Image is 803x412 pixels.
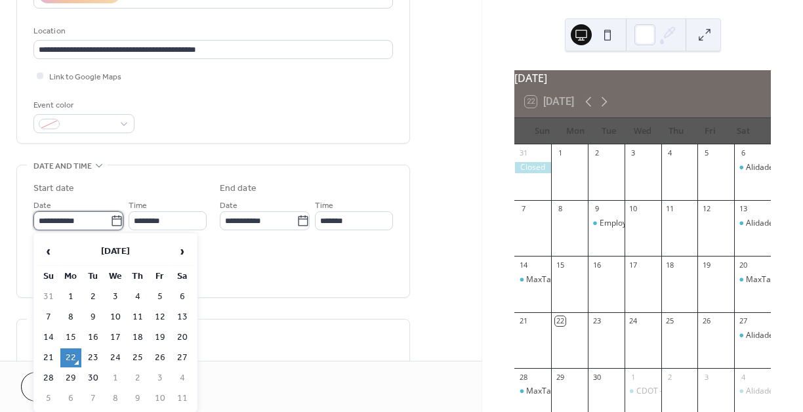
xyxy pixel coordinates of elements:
div: 20 [738,260,748,270]
div: Closed [514,162,551,173]
td: 29 [60,369,81,388]
div: Start date [33,182,74,196]
div: 4 [665,148,675,158]
td: 17 [105,328,126,347]
div: 3 [628,148,638,158]
button: Cancel [21,372,102,402]
td: 2 [83,287,104,306]
td: 8 [105,389,126,408]
div: 5 [701,148,711,158]
td: 9 [83,308,104,327]
div: Wed [626,118,659,144]
div: 13 [738,204,748,214]
th: Sa [172,267,193,286]
div: Mon [559,118,592,144]
th: Mo [60,267,81,286]
td: 8 [60,308,81,327]
th: Th [127,267,148,286]
td: 5 [150,287,171,306]
div: Employee Appreciation Lunch - Private Event [600,218,762,229]
th: We [105,267,126,286]
div: 3 [701,372,711,382]
div: 30 [592,372,602,382]
td: 25 [127,348,148,367]
div: MaxTaps [GEOGRAPHIC_DATA] [526,274,641,285]
div: End date [220,182,257,196]
div: Location [33,24,390,38]
span: Link to Google Maps [49,70,121,84]
th: Su [38,267,59,286]
div: 17 [628,260,638,270]
td: 10 [105,308,126,327]
td: 5 [38,389,59,408]
div: Alidade Brewing [734,218,771,229]
div: 1 [555,148,565,158]
div: 15 [555,260,565,270]
div: MaxTaps Highlands Ranch [734,274,771,285]
div: 12 [701,204,711,214]
div: 8 [555,204,565,214]
div: [DATE] [514,70,771,86]
div: 29 [555,372,565,382]
div: CDOT - Golden [625,386,661,397]
div: Sun [525,118,558,144]
div: 2 [665,372,675,382]
div: 7 [518,204,528,214]
td: 18 [127,328,148,347]
div: 11 [665,204,675,214]
td: 7 [83,389,104,408]
div: 18 [665,260,675,270]
td: 10 [150,389,171,408]
th: Fr [150,267,171,286]
td: 4 [127,287,148,306]
td: 4 [172,369,193,388]
span: Time [315,199,333,213]
div: 28 [518,372,528,382]
td: 1 [60,287,81,306]
td: 2 [127,369,148,388]
div: 10 [628,204,638,214]
div: MaxTaps [GEOGRAPHIC_DATA] [526,386,641,397]
div: 22 [555,316,565,326]
div: 14 [518,260,528,270]
div: 1 [628,372,638,382]
td: 13 [172,308,193,327]
td: 3 [105,287,126,306]
td: 28 [38,369,59,388]
div: 21 [518,316,528,326]
div: Thu [659,118,693,144]
div: 25 [665,316,675,326]
span: Date [220,199,237,213]
div: Alidade Brewery [734,162,771,173]
div: 4 [738,372,748,382]
td: 22 [60,348,81,367]
div: Tue [592,118,626,144]
div: 2 [592,148,602,158]
div: MaxTaps Highlands Ranch [514,274,551,285]
td: 11 [127,308,148,327]
div: 9 [592,204,602,214]
span: Date and time [33,159,92,173]
td: 1 [105,369,126,388]
div: 26 [701,316,711,326]
td: 21 [38,348,59,367]
th: [DATE] [60,237,171,266]
td: 26 [150,348,171,367]
div: 19 [701,260,711,270]
td: 14 [38,328,59,347]
div: Fri [693,118,727,144]
td: 6 [172,287,193,306]
div: 31 [518,148,528,158]
td: 11 [172,389,193,408]
td: 23 [83,348,104,367]
td: 9 [127,389,148,408]
td: 6 [60,389,81,408]
td: 16 [83,328,104,347]
span: Date [33,199,51,213]
div: 16 [592,260,602,270]
td: 19 [150,328,171,347]
th: Tu [83,267,104,286]
div: CDOT - Golden [636,386,691,397]
div: Alidade Brewing [734,386,771,397]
